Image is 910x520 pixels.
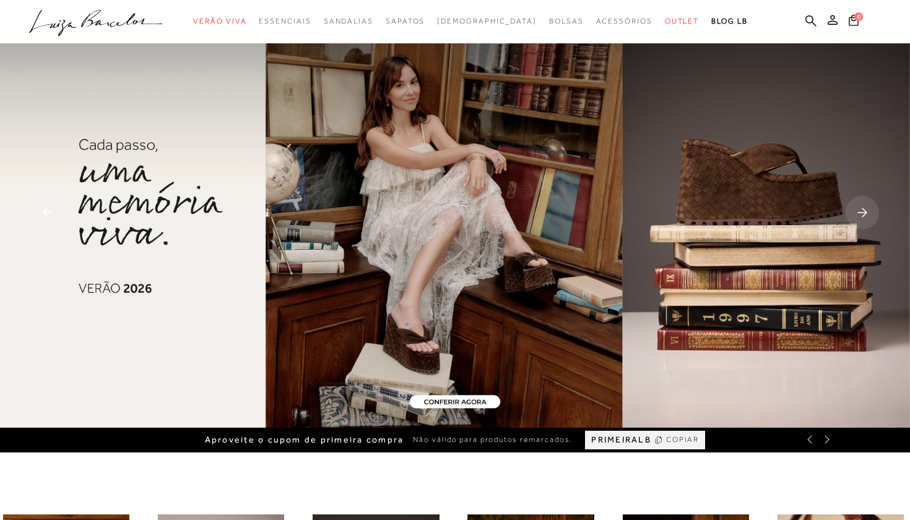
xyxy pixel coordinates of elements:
[549,10,584,33] a: categoryNavScreenReaderText
[437,10,537,33] a: noSubCategoriesText
[193,17,246,25] span: Verão Viva
[386,17,425,25] span: Sapatos
[854,12,863,21] span: 0
[666,434,700,446] span: COPIAR
[259,17,311,25] span: Essenciais
[591,434,651,445] span: PRIMEIRALB
[386,10,425,33] a: categoryNavScreenReaderText
[711,10,747,33] a: BLOG LB
[596,17,652,25] span: Acessórios
[413,434,573,445] span: Não válido para produtos remarcados.
[437,17,537,25] span: [DEMOGRAPHIC_DATA]
[665,17,700,25] span: Outlet
[324,17,373,25] span: Sandálias
[845,14,862,30] button: 0
[596,10,652,33] a: categoryNavScreenReaderText
[711,17,747,25] span: BLOG LB
[549,17,584,25] span: Bolsas
[324,10,373,33] a: categoryNavScreenReaderText
[665,10,700,33] a: categoryNavScreenReaderText
[205,434,404,445] span: Aproveite o cupom de primeira compra
[259,10,311,33] a: categoryNavScreenReaderText
[193,10,246,33] a: categoryNavScreenReaderText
